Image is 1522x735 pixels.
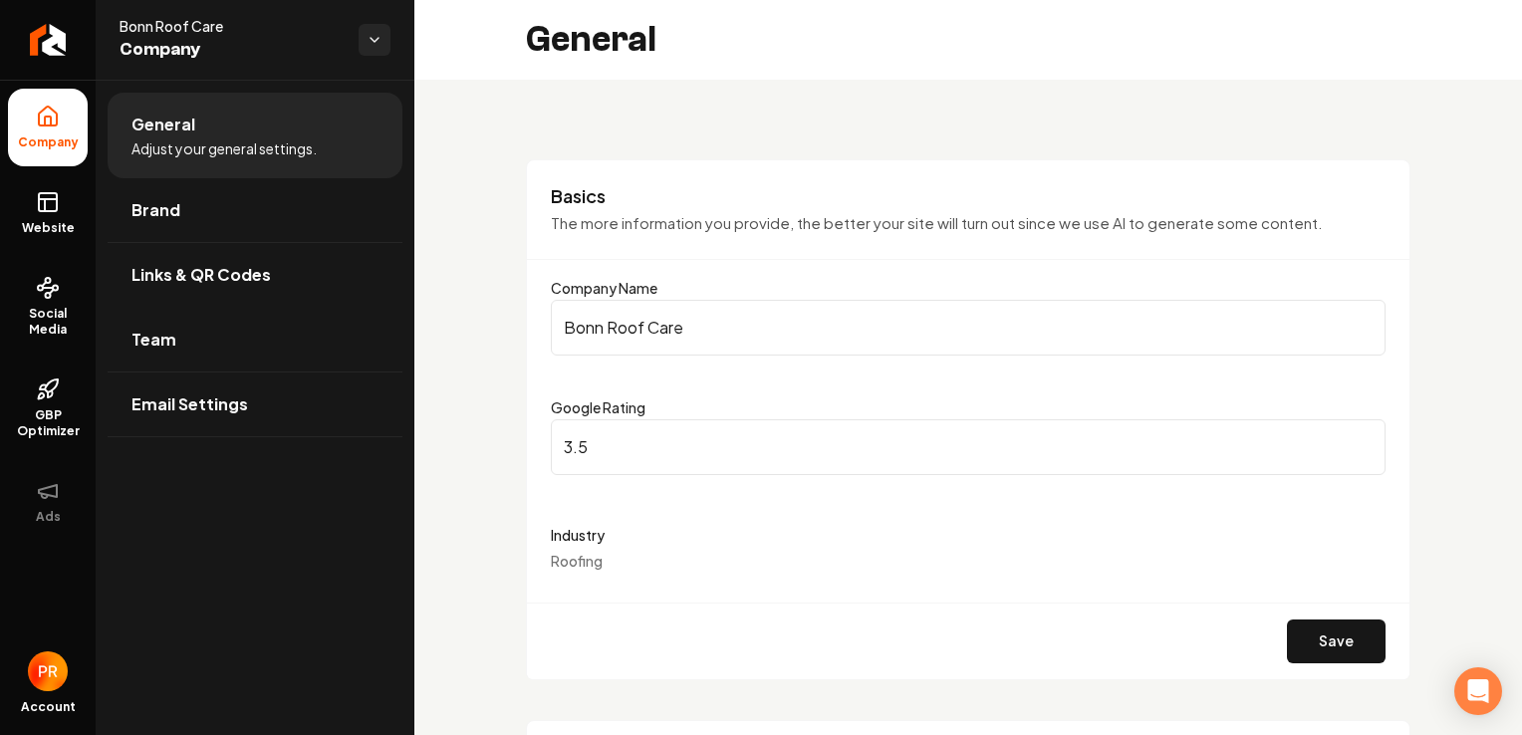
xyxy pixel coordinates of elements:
[8,463,88,541] button: Ads
[551,184,1386,208] h3: Basics
[8,306,88,338] span: Social Media
[551,552,603,570] span: Roofing
[14,220,83,236] span: Website
[551,300,1386,356] input: Company Name
[551,212,1386,235] p: The more information you provide, the better your site will turn out since we use AI to generate ...
[131,198,180,222] span: Brand
[526,20,656,60] h2: General
[131,328,176,352] span: Team
[551,279,657,297] label: Company Name
[8,362,88,455] a: GBP Optimizer
[8,260,88,354] a: Social Media
[131,392,248,416] span: Email Settings
[108,178,402,242] a: Brand
[8,174,88,252] a: Website
[551,419,1386,475] input: Google Rating
[131,113,195,136] span: General
[30,24,67,56] img: Rebolt Logo
[551,398,645,416] label: Google Rating
[551,523,1386,547] label: Industry
[8,407,88,439] span: GBP Optimizer
[28,651,68,691] img: Pablo Robles
[21,699,76,715] span: Account
[108,243,402,307] a: Links & QR Codes
[120,36,343,64] span: Company
[10,134,87,150] span: Company
[131,263,271,287] span: Links & QR Codes
[108,372,402,436] a: Email Settings
[28,509,69,525] span: Ads
[28,651,68,691] button: Open user button
[1454,667,1502,715] div: Open Intercom Messenger
[120,16,343,36] span: Bonn Roof Care
[1287,619,1386,663] button: Save
[108,308,402,371] a: Team
[131,138,317,158] span: Adjust your general settings.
